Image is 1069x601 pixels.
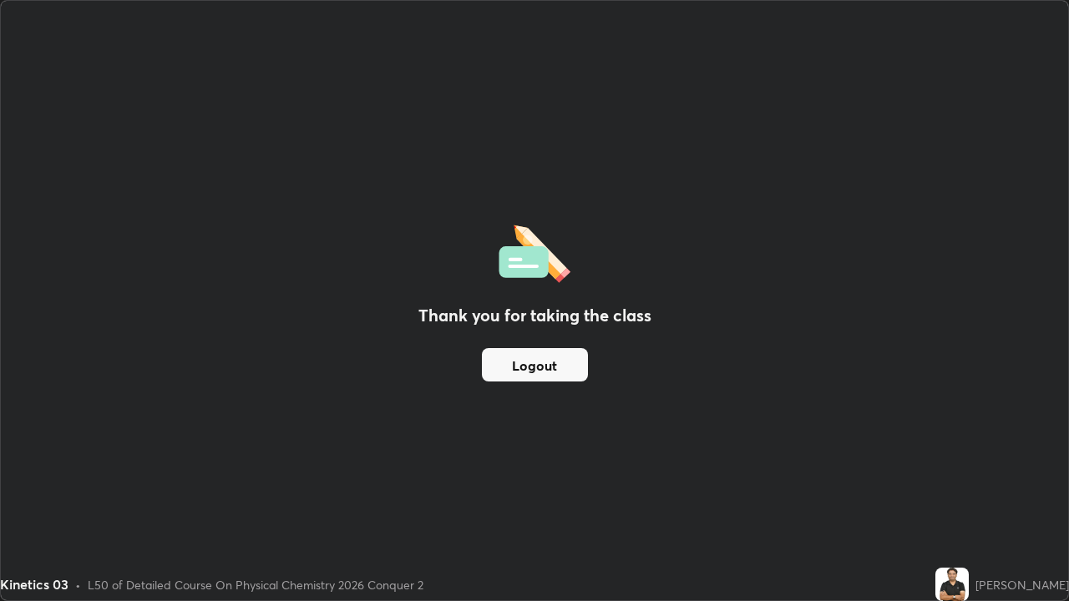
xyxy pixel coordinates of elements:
[975,576,1069,593] div: [PERSON_NAME]
[88,576,423,593] div: L50 of Detailed Course On Physical Chemistry 2026 Conquer 2
[482,348,588,381] button: Logout
[499,220,570,283] img: offlineFeedback.1438e8b3.svg
[75,576,81,593] div: •
[935,568,969,601] img: 61b8cc34d08742a995870d73e30419f3.jpg
[418,303,651,328] h2: Thank you for taking the class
